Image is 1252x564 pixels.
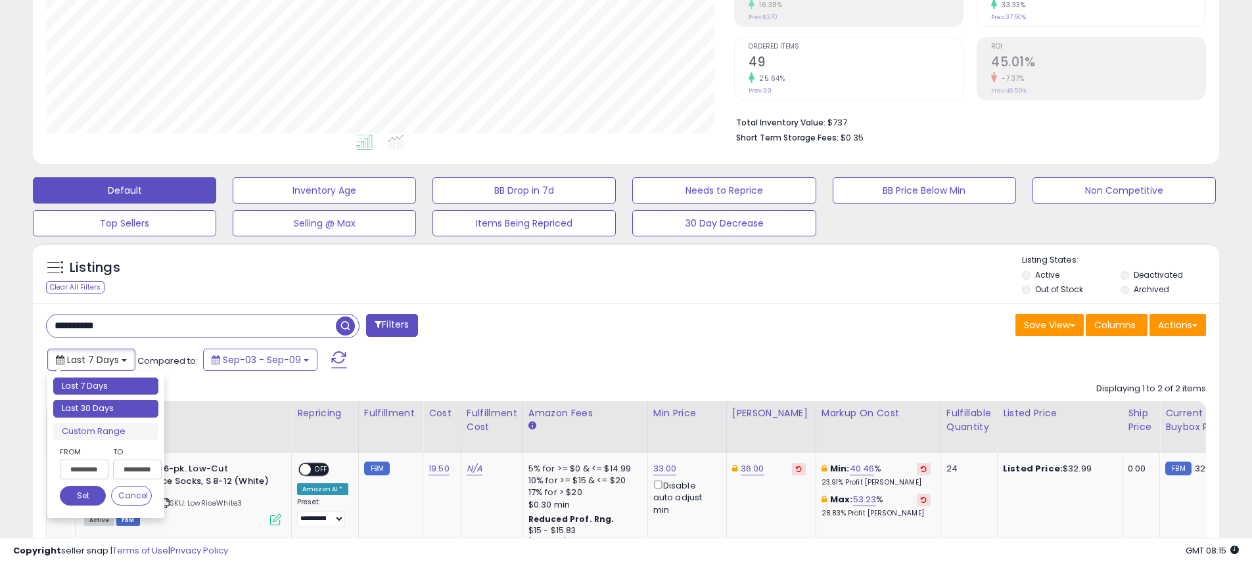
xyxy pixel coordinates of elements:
span: 32.99 [1195,462,1218,475]
a: 36.00 [741,462,764,475]
button: 30 Day Decrease [632,210,816,236]
b: Short Term Storage Fees: [736,132,839,143]
p: 28.83% Profit [PERSON_NAME] [822,509,931,518]
h2: 45.01% [991,54,1205,72]
button: Last 7 Days [47,349,135,371]
span: Sep-03 - Sep-09 [223,353,301,366]
th: The percentage added to the cost of goods (COGS) that forms the calculator for Min & Max prices. [816,401,940,453]
span: Columns [1094,318,1136,332]
a: Privacy Policy [170,544,228,557]
div: Markup on Cost [822,406,935,420]
div: Clear All Filters [46,281,104,293]
div: 17% for > $20 [528,487,638,498]
b: NIKE Men's 6-pk. Low-Cut Performance Socks, S 8-12 (White) [114,463,273,490]
p: 23.91% Profit [PERSON_NAME] [822,478,931,487]
h5: Listings [70,259,120,277]
small: Amazon Fees. [528,420,536,432]
button: Sep-03 - Sep-09 [203,349,317,371]
label: Deactivated [1134,269,1183,280]
span: 2025-09-17 08:15 GMT [1186,544,1239,557]
div: ASIN: [84,463,281,524]
button: Selling @ Max [233,210,416,236]
div: Fulfillable Quantity [946,406,992,434]
button: Inventory Age [233,177,416,204]
div: Amazon Fees [528,406,642,420]
button: Default [33,177,216,204]
span: | SKU: LowRiseWhite3 [159,498,242,508]
strong: Copyright [13,544,61,557]
div: Min Price [653,406,721,420]
li: Last 7 Days [53,378,158,395]
p: Listing States: [1022,254,1219,267]
div: Disable auto adjust min [653,478,716,516]
button: Filters [366,314,417,337]
span: Last 7 Days [67,353,119,366]
button: Cancel [111,486,152,506]
span: Ordered Items [749,43,963,51]
div: 24 [946,463,987,475]
div: seller snap | | [13,545,228,557]
a: 33.00 [653,462,677,475]
a: 19.50 [429,462,450,475]
div: [PERSON_NAME] [732,406,810,420]
div: $32.99 [1003,463,1112,475]
button: BB Price Below Min [833,177,1016,204]
small: FBM [364,462,390,475]
label: Active [1035,269,1059,280]
a: 40.46 [850,462,875,475]
div: % [822,463,931,487]
div: $0.30 min [528,499,638,511]
button: Items Being Repriced [432,210,616,236]
div: Fulfillment [364,406,417,420]
button: Set [60,486,106,506]
div: Title [81,406,286,420]
small: 25.64% [754,74,785,83]
li: Custom Range [53,423,158,441]
li: $737 [736,114,1196,129]
span: Compared to: [137,355,198,367]
div: 0.00 [1128,463,1149,475]
label: Out of Stock [1035,284,1083,295]
small: -7.37% [997,74,1024,83]
label: Archived [1134,284,1169,295]
div: Repricing [297,406,353,420]
small: Prev: 39 [749,87,772,95]
small: Prev: 37.50% [991,13,1026,21]
small: Prev: $370 [749,13,777,21]
div: Amazon AI * [297,483,348,495]
h2: 49 [749,54,963,72]
div: Fulfillment Cost [467,406,517,434]
button: Top Sellers [33,210,216,236]
div: Displaying 1 to 2 of 2 items [1096,383,1206,395]
button: Actions [1149,314,1206,336]
span: OFF [311,464,332,475]
small: Prev: 48.59% [991,87,1027,95]
div: 10% for >= $15 & <= $20 [528,475,638,487]
div: Current Buybox Price [1165,406,1233,434]
b: Total Inventory Value: [736,117,825,128]
small: FBM [1165,462,1191,475]
b: Min: [830,462,850,475]
div: 5% for >= $0 & <= $14.99 [528,463,638,475]
button: Columns [1086,314,1148,336]
b: Listed Price: [1003,462,1063,475]
span: $0.35 [841,131,864,144]
a: Terms of Use [112,544,168,557]
div: Preset: [297,498,348,527]
div: Ship Price [1128,406,1154,434]
b: Reduced Prof. Rng. [528,513,614,525]
div: % [822,494,931,518]
a: 53.23 [853,493,877,506]
span: ROI [991,43,1205,51]
span: FBM [116,515,140,526]
li: Last 30 Days [53,400,158,418]
div: Cost [429,406,455,420]
button: Save View [1015,314,1084,336]
b: Max: [830,493,853,506]
button: Non Competitive [1032,177,1216,204]
label: From [60,445,106,458]
span: All listings currently available for purchase on Amazon [84,515,114,526]
div: Listed Price [1003,406,1117,420]
label: To [113,445,152,458]
button: Needs to Reprice [632,177,816,204]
